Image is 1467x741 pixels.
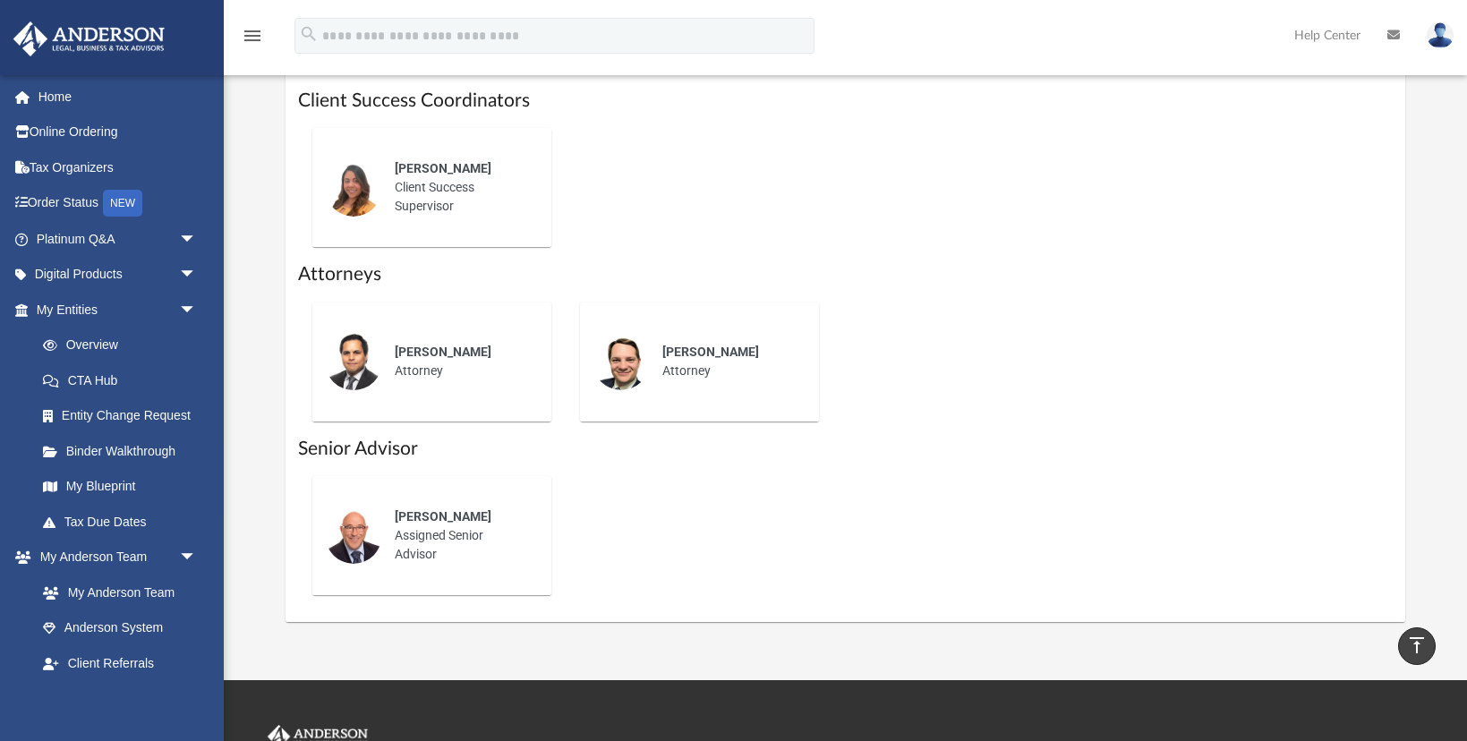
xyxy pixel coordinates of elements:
a: My Anderson Teamarrow_drop_down [13,540,215,575]
a: Digital Productsarrow_drop_down [13,257,224,293]
a: Tax Organizers [13,149,224,185]
a: My Entitiesarrow_drop_down [13,292,224,328]
a: Client Referrals [25,645,215,681]
a: Anderson System [25,610,215,646]
h1: Senior Advisor [298,436,1392,462]
span: arrow_drop_down [179,540,215,576]
a: Overview [25,328,224,363]
span: [PERSON_NAME] [395,161,491,175]
div: NEW [103,190,142,217]
span: arrow_drop_down [179,292,215,328]
img: thumbnail [325,159,382,217]
a: Home [13,79,224,115]
i: search [299,24,319,44]
img: User Pic [1427,22,1454,48]
a: menu [242,34,263,47]
span: [PERSON_NAME] [395,509,491,524]
span: arrow_drop_down [179,221,215,258]
span: [PERSON_NAME] [395,345,491,359]
h1: Attorneys [298,261,1392,287]
span: arrow_drop_down [179,681,215,718]
a: Binder Walkthrough [25,433,224,469]
a: My Blueprint [25,469,215,505]
i: menu [242,25,263,47]
a: CTA Hub [25,362,224,398]
a: Platinum Q&Aarrow_drop_down [13,221,224,257]
a: Order StatusNEW [13,185,224,222]
div: Attorney [382,330,539,393]
div: Client Success Supervisor [382,147,539,228]
span: [PERSON_NAME] [662,345,759,359]
a: My Anderson Team [25,575,206,610]
img: Anderson Advisors Platinum Portal [8,21,170,56]
a: Entity Change Request [25,398,224,434]
h1: Client Success Coordinators [298,88,1392,114]
span: arrow_drop_down [179,257,215,294]
img: thumbnail [325,507,382,564]
a: My Documentsarrow_drop_down [13,681,215,717]
a: vertical_align_top [1398,627,1436,665]
img: thumbnail [325,333,382,390]
div: Assigned Senior Advisor [382,495,539,576]
div: Attorney [650,330,806,393]
i: vertical_align_top [1406,635,1428,656]
a: Online Ordering [13,115,224,150]
img: thumbnail [593,333,650,390]
a: Tax Due Dates [25,504,224,540]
